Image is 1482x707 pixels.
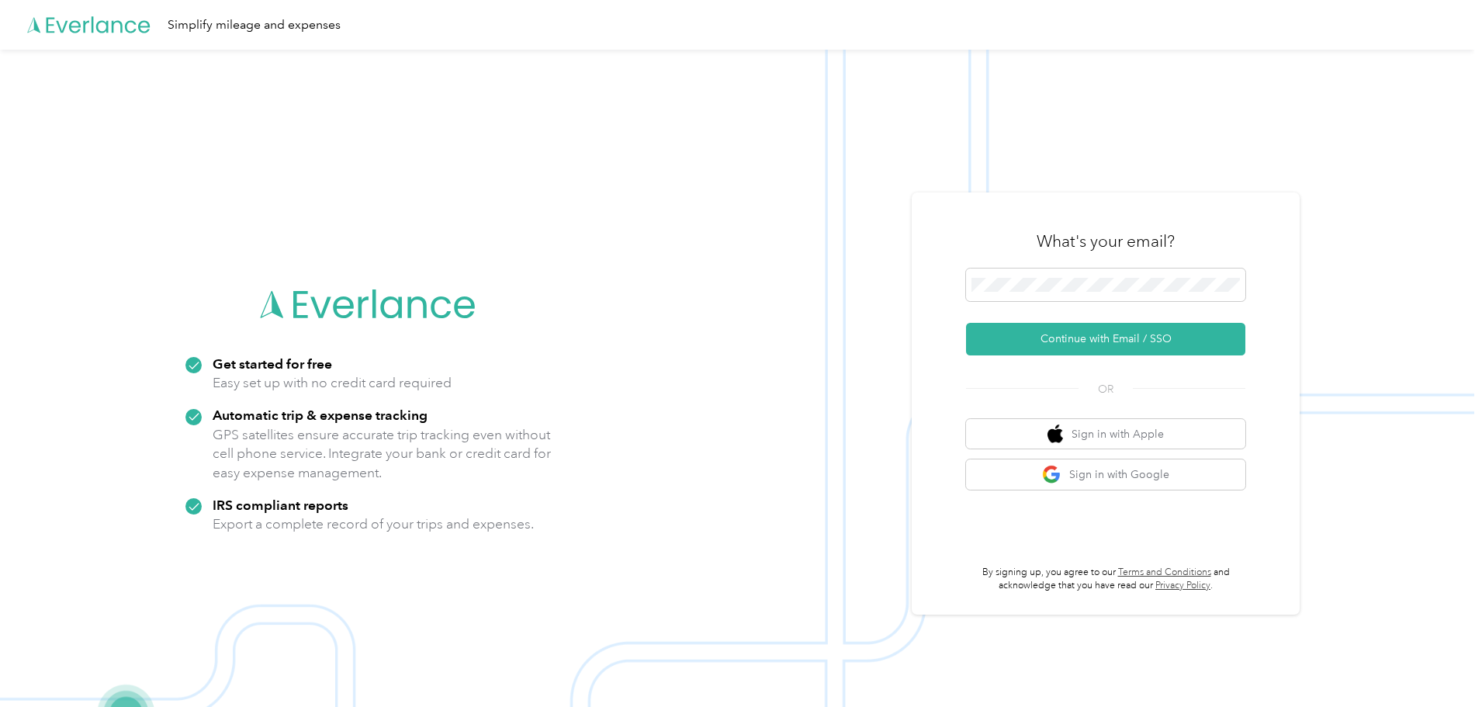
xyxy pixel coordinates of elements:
[1047,425,1063,444] img: apple logo
[1118,567,1211,578] a: Terms and Conditions
[213,355,332,372] strong: Get started for free
[966,459,1245,490] button: google logoSign in with Google
[966,419,1245,449] button: apple logoSign in with Apple
[966,566,1245,593] p: By signing up, you agree to our and acknowledge that you have read our .
[1155,580,1210,591] a: Privacy Policy
[966,323,1245,355] button: Continue with Email / SSO
[213,515,534,534] p: Export a complete record of your trips and expenses.
[1079,381,1133,397] span: OR
[213,497,348,513] strong: IRS compliant reports
[213,373,452,393] p: Easy set up with no credit card required
[1037,230,1175,252] h3: What's your email?
[213,407,428,423] strong: Automatic trip & expense tracking
[168,16,341,35] div: Simplify mileage and expenses
[1042,465,1061,484] img: google logo
[213,425,552,483] p: GPS satellites ensure accurate trip tracking even without cell phone service. Integrate your bank...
